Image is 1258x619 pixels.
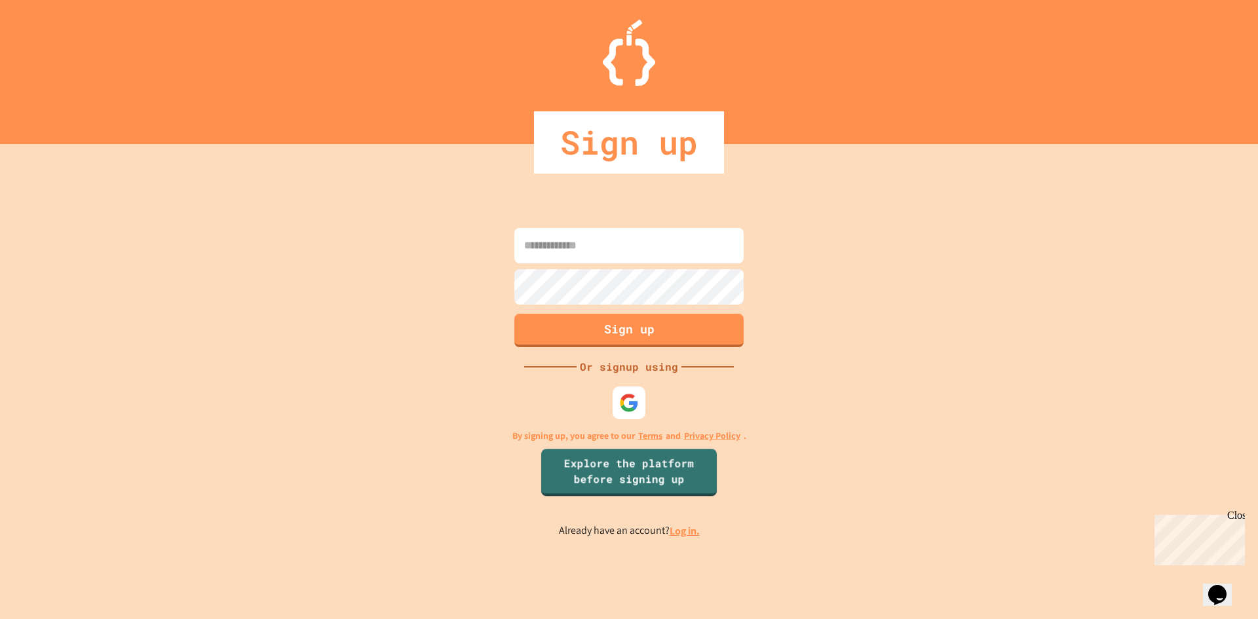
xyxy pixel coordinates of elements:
p: By signing up, you agree to our and . [512,429,746,443]
a: Terms [638,429,662,443]
p: Already have an account? [559,523,700,539]
div: Or signup using [577,359,681,375]
button: Sign up [514,314,744,347]
div: Chat with us now!Close [5,5,90,83]
img: google-icon.svg [619,393,639,413]
iframe: chat widget [1149,510,1245,565]
iframe: chat widget [1203,567,1245,606]
a: Log in. [670,524,700,538]
div: Sign up [534,111,724,174]
a: Privacy Policy [684,429,740,443]
a: Explore the platform before signing up [541,449,717,496]
img: Logo.svg [603,20,655,86]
